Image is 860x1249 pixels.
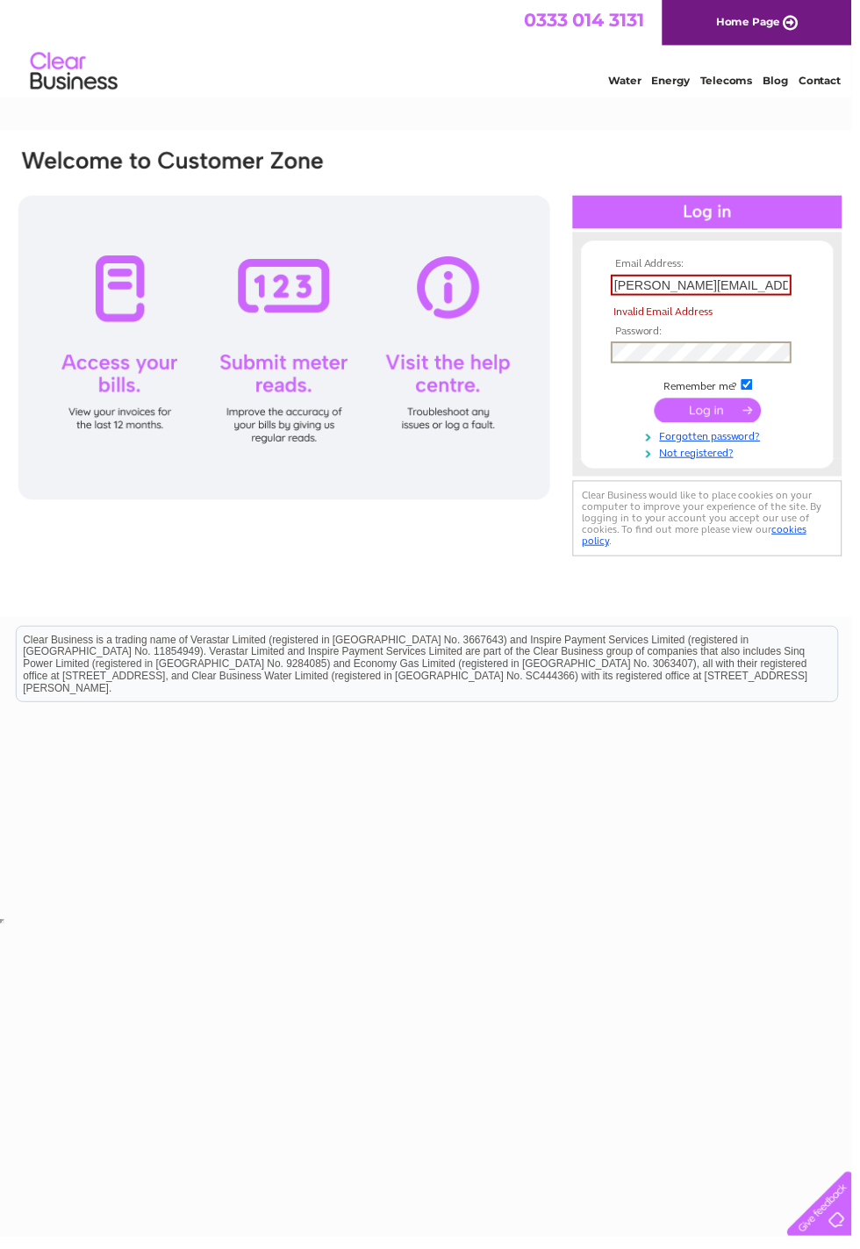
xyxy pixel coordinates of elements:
th: Email Address: [613,261,816,273]
input: Submit [661,402,769,427]
a: Telecoms [707,75,760,88]
a: 0333 014 3131 [529,9,650,31]
a: cookies policy [588,528,814,552]
a: Water [614,75,648,88]
a: Contact [806,75,849,88]
a: Energy [658,75,697,88]
a: Not registered? [617,448,816,464]
span: Invalid Email Address [620,309,720,321]
div: Clear Business is a trading name of Verastar Limited (registered in [GEOGRAPHIC_DATA] No. 3667643... [17,10,846,85]
td: Remember me? [613,380,816,398]
a: Blog [770,75,796,88]
div: Clear Business would like to place cookies on your computer to improve your experience of the sit... [578,485,850,562]
th: Password: [613,329,816,341]
a: Forgotten password? [617,431,816,448]
img: logo.png [30,46,119,99]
